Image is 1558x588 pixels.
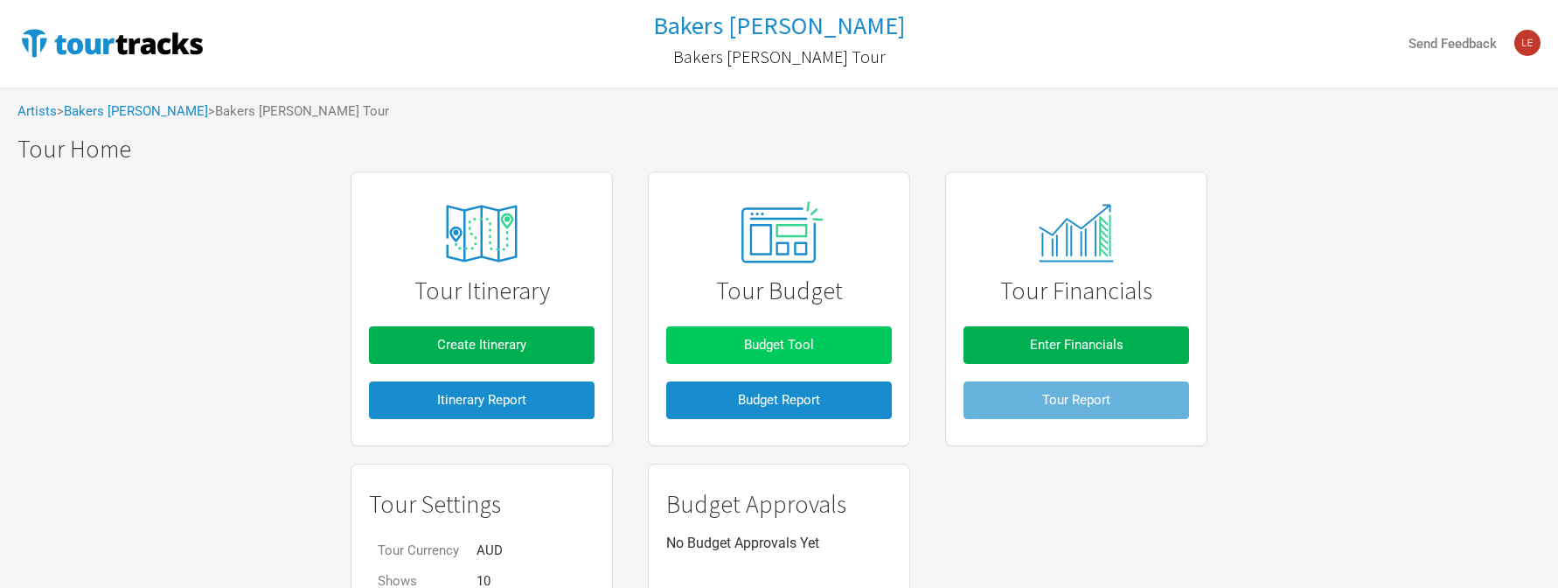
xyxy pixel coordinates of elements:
strong: Send Feedback [1408,36,1497,52]
button: Tour Report [963,381,1189,419]
a: Bakers [PERSON_NAME] Tour [673,38,886,75]
span: Itinerary Report [437,392,526,408]
h1: Tour Home [17,136,1558,163]
td: Tour Currency [369,535,468,566]
a: Itinerary Report [369,373,595,428]
img: leigh [1514,30,1541,56]
span: Budget Report [738,392,820,408]
h1: Bakers [PERSON_NAME] [653,10,905,41]
a: Enter Financials [963,318,1189,373]
span: > [57,105,208,118]
button: Create Itinerary [369,326,595,364]
a: Create Itinerary [369,318,595,373]
button: Budget Report [666,381,892,419]
img: TourTracks [17,25,206,60]
a: Artists [17,103,57,119]
a: Tour Report [963,373,1189,428]
img: tourtracks_icons_FA_06_icons_itinerary.svg [416,192,547,275]
h1: Tour Itinerary [369,277,595,304]
p: No Budget Approvals Yet [666,535,892,551]
a: Budget Report [666,373,892,428]
h1: Tour Financials [963,277,1189,304]
button: Enter Financials [963,326,1189,364]
a: Bakers [PERSON_NAME] [653,12,905,39]
h1: Tour Budget [666,277,892,304]
span: > Bakers [PERSON_NAME] Tour [208,105,389,118]
span: Budget Tool [744,337,814,353]
h1: Budget Approvals [666,491,892,518]
img: tourtracks_02_icon_presets.svg [720,197,838,270]
span: Enter Financials [1030,337,1123,353]
a: Budget Tool [666,318,892,373]
td: AUD [468,535,525,566]
h2: Bakers [PERSON_NAME] Tour [673,47,886,66]
span: Create Itinerary [437,337,526,353]
button: Itinerary Report [369,381,595,419]
h1: Tour Settings [369,491,595,518]
button: Budget Tool [666,326,892,364]
span: Tour Report [1042,392,1110,408]
img: tourtracks_14_icons_monitor.svg [1029,204,1123,262]
a: Bakers [PERSON_NAME] [64,103,208,119]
